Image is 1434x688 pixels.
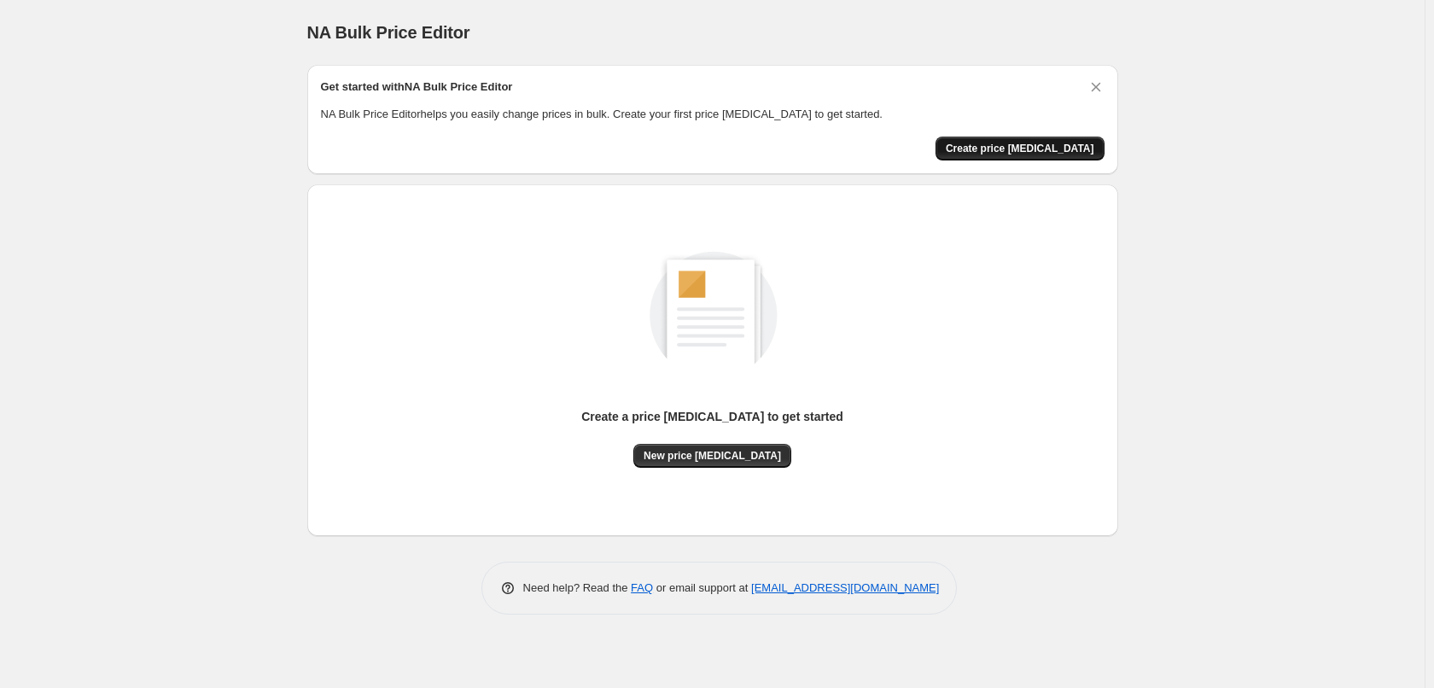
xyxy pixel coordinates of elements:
h2: Get started with NA Bulk Price Editor [321,79,513,96]
a: FAQ [631,581,653,594]
button: Dismiss card [1087,79,1105,96]
span: NA Bulk Price Editor [307,23,470,42]
span: New price [MEDICAL_DATA] [644,449,781,463]
button: New price [MEDICAL_DATA] [633,444,791,468]
p: NA Bulk Price Editor helps you easily change prices in bulk. Create your first price [MEDICAL_DAT... [321,106,1105,123]
a: [EMAIL_ADDRESS][DOMAIN_NAME] [751,581,939,594]
span: Need help? Read the [523,581,632,594]
button: Create price change job [936,137,1105,160]
span: Create price [MEDICAL_DATA] [946,142,1094,155]
p: Create a price [MEDICAL_DATA] to get started [581,408,843,425]
span: or email support at [653,581,751,594]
